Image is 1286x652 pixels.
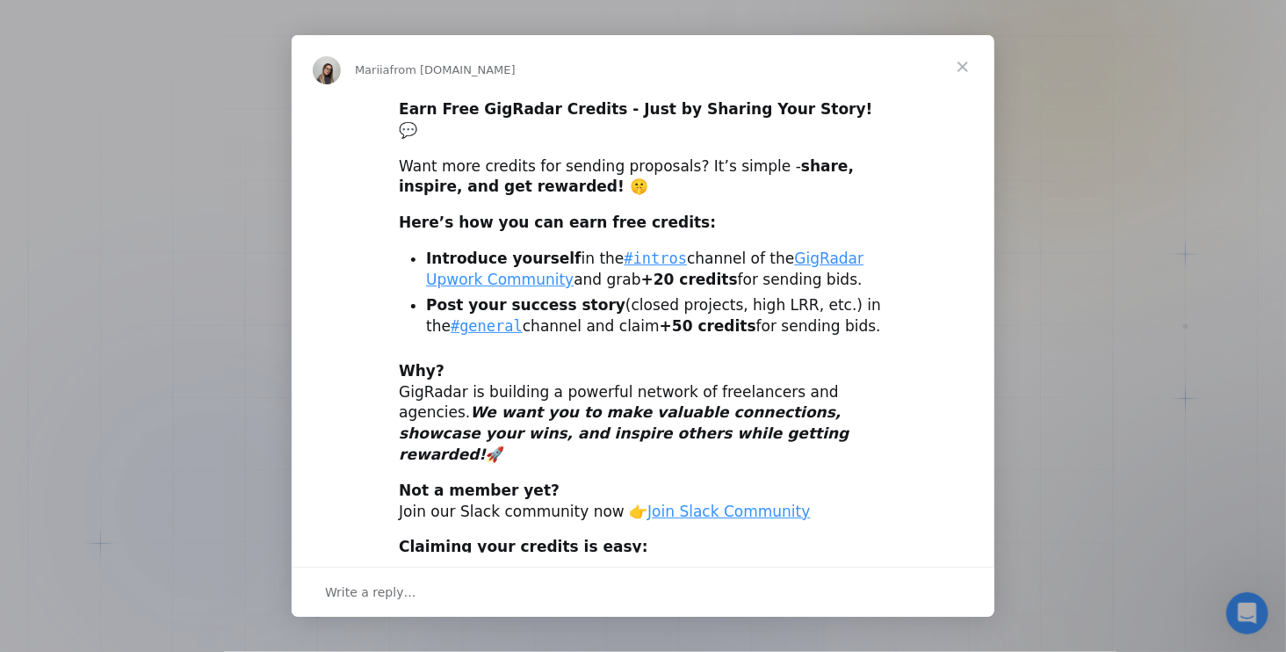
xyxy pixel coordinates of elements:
span: Close [931,35,994,98]
li: in the channel of the and grab for sending bids. [426,249,887,291]
b: Post your success story [426,296,625,314]
img: Profile image for Mariia [313,56,341,84]
a: GigRadar Upwork Community [426,250,863,288]
b: Earn Free GigRadar Credits - Just by Sharing Your Story! [399,100,872,118]
b: Claiming your credits is easy: [399,538,648,555]
a: Join Slack Community [647,503,810,520]
div: Want more credits for sending proposals? It’s simple - [399,156,887,199]
span: from [DOMAIN_NAME] [390,63,516,76]
div: Open conversation and reply [292,567,994,617]
a: #general [451,317,523,335]
div: Reply to this message with a , and our Tech Support Team will instantly top up your credits! 💸 [399,537,887,599]
b: +20 credits [641,271,738,288]
div: Join our Slack community now 👉 [399,481,887,523]
b: Introduce yourself [426,250,582,267]
div: 💬 [399,99,887,141]
i: We want you to make valuable connections, showcase your wins, and inspire others while getting re... [399,403,849,463]
li: (closed projects, high LRR, etc.) in the channel and claim for sending bids. [426,295,887,337]
b: Here’s how you can earn free credits: [399,214,716,231]
span: Mariia [355,63,390,76]
b: Not a member yet? [399,482,560,499]
b: Why? [399,362,444,380]
div: GigRadar is building a powerful network of freelancers and agencies. 🚀 [399,361,887,466]
a: #intros [625,250,688,267]
b: +50 credits [660,317,756,335]
span: Write a reply… [325,581,416,604]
